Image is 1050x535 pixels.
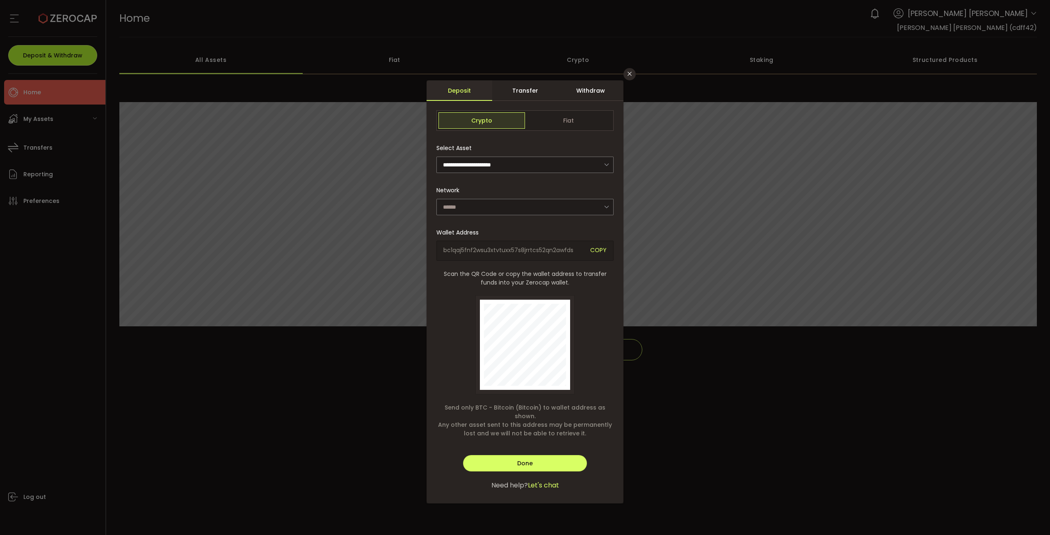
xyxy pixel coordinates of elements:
div: Transfer [492,80,558,101]
span: Let's chat [528,480,559,490]
label: Network [436,186,464,194]
label: Select Asset [436,144,477,152]
div: dialog [427,80,623,503]
iframe: Chat Widget [954,446,1050,535]
span: Done [517,459,533,467]
span: Crypto [438,112,525,129]
span: Need help? [491,480,528,490]
div: Deposit [427,80,492,101]
span: Send only BTC - Bitcoin (Bitcoin) to wallet address as shown. [436,403,614,421]
span: Scan the QR Code or copy the wallet address to transfer funds into your Zerocap wallet. [436,270,614,287]
span: Fiat [525,112,612,129]
div: Withdraw [558,80,623,101]
label: Wallet Address [436,228,484,237]
button: Close [623,68,636,80]
span: Any other asset sent to this address may be permanently lost and we will not be able to retrieve it. [436,421,614,438]
span: bc1qaj5fnf2wsu3xtvtuxx57s8jrrtcs52qn2awfds [443,246,584,255]
button: Done [463,455,587,471]
span: COPY [590,246,607,255]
